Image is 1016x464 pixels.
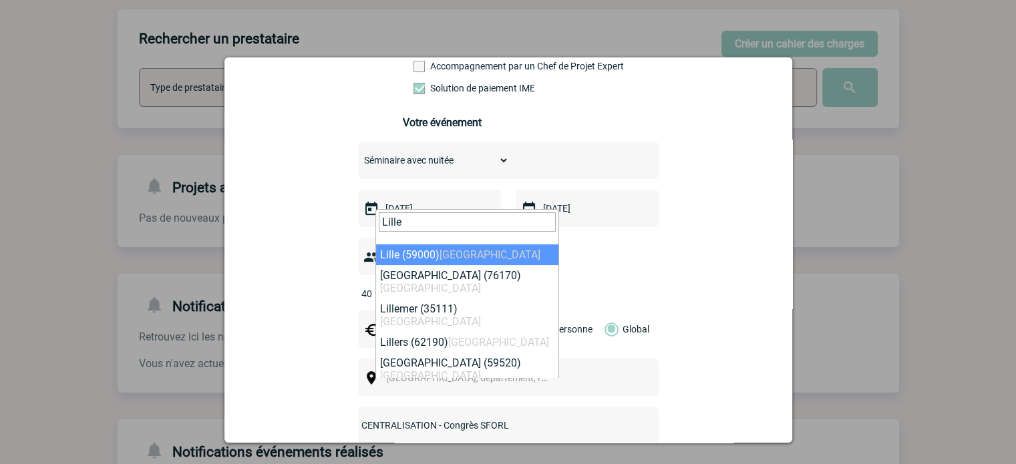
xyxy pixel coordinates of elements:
li: Lille (59000) [376,244,558,265]
h3: Votre événement [403,116,613,129]
label: Prestation payante [413,61,472,71]
span: [GEOGRAPHIC_DATA] [448,336,549,349]
span: [GEOGRAPHIC_DATA] [440,248,540,261]
label: Global [605,310,613,348]
input: Nom de l'événement [358,417,623,434]
li: Lillers (62190) [376,332,558,353]
li: [GEOGRAPHIC_DATA] (76170) [376,265,558,298]
span: [GEOGRAPHIC_DATA], département, région... [386,373,572,383]
label: Conformité aux process achat client, Prise en charge de la facturation, Mutualisation de plusieur... [413,83,472,93]
input: Date de début [382,200,474,217]
li: [GEOGRAPHIC_DATA] (59520) [376,353,558,386]
input: Nombre de participants [358,285,484,302]
span: [GEOGRAPHIC_DATA] [380,315,481,328]
span: [GEOGRAPHIC_DATA] [380,369,481,382]
li: Lillemer (35111) [376,298,558,332]
span: [GEOGRAPHIC_DATA] [380,282,481,294]
input: Date de fin [540,200,632,217]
